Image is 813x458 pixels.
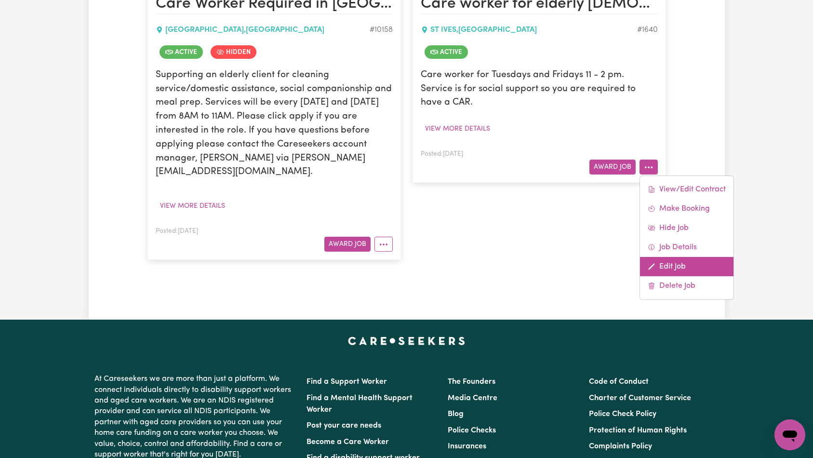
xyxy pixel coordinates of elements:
[640,175,734,300] div: More options
[307,422,381,430] a: Post your care needs
[307,378,387,386] a: Find a Support Worker
[640,276,733,296] a: Delete Job
[589,427,687,434] a: Protection of Human Rights
[156,24,370,36] div: [GEOGRAPHIC_DATA] , [GEOGRAPHIC_DATA]
[324,237,371,252] button: Award Job
[156,228,198,234] span: Posted: [DATE]
[421,24,637,36] div: ST IVES , [GEOGRAPHIC_DATA]
[425,45,468,59] span: Job is active
[421,121,494,136] button: View more details
[637,24,658,36] div: Job ID #1640
[421,68,658,110] p: Care worker for Tuesdays and Fridays 11 - 2 pm. Service is for social support so you are required...
[421,151,463,157] span: Posted: [DATE]
[640,180,733,199] a: View/Edit Contract
[640,160,658,175] button: More options
[589,378,649,386] a: Code of Conduct
[370,24,393,36] div: Job ID #10158
[374,237,393,252] button: More options
[448,394,497,402] a: Media Centre
[640,238,733,257] a: Job Details
[448,443,486,450] a: Insurances
[589,394,691,402] a: Charter of Customer Service
[348,337,465,345] a: Careseekers home page
[156,68,393,179] p: Supporting an elderly client for cleaning service/domestic assistance, social companionship and m...
[640,199,733,218] a: Make Booking
[307,394,413,414] a: Find a Mental Health Support Worker
[448,427,496,434] a: Police Checks
[156,199,229,214] button: View more details
[589,410,656,418] a: Police Check Policy
[307,438,389,446] a: Become a Care Worker
[589,160,636,175] button: Award Job
[448,410,464,418] a: Blog
[211,45,256,59] span: Job is hidden
[160,45,203,59] span: Job is active
[640,257,733,276] a: Edit Job
[448,378,495,386] a: The Founders
[774,419,805,450] iframe: Button to launch messaging window
[589,443,652,450] a: Complaints Policy
[640,218,733,238] a: Hide Job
